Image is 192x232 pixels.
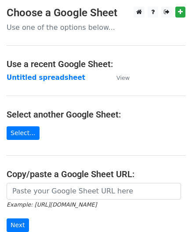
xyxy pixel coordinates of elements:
p: Use one of the options below... [7,23,185,32]
a: Untitled spreadsheet [7,74,85,82]
h4: Select another Google Sheet: [7,109,185,120]
small: Example: [URL][DOMAIN_NAME] [7,201,97,208]
a: View [108,74,130,82]
h4: Copy/paste a Google Sheet URL: [7,169,185,179]
h3: Choose a Google Sheet [7,7,185,19]
input: Next [7,218,29,232]
input: Paste your Google Sheet URL here [7,183,181,200]
a: Select... [7,126,40,140]
small: View [116,75,130,81]
h4: Use a recent Google Sheet: [7,59,185,69]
